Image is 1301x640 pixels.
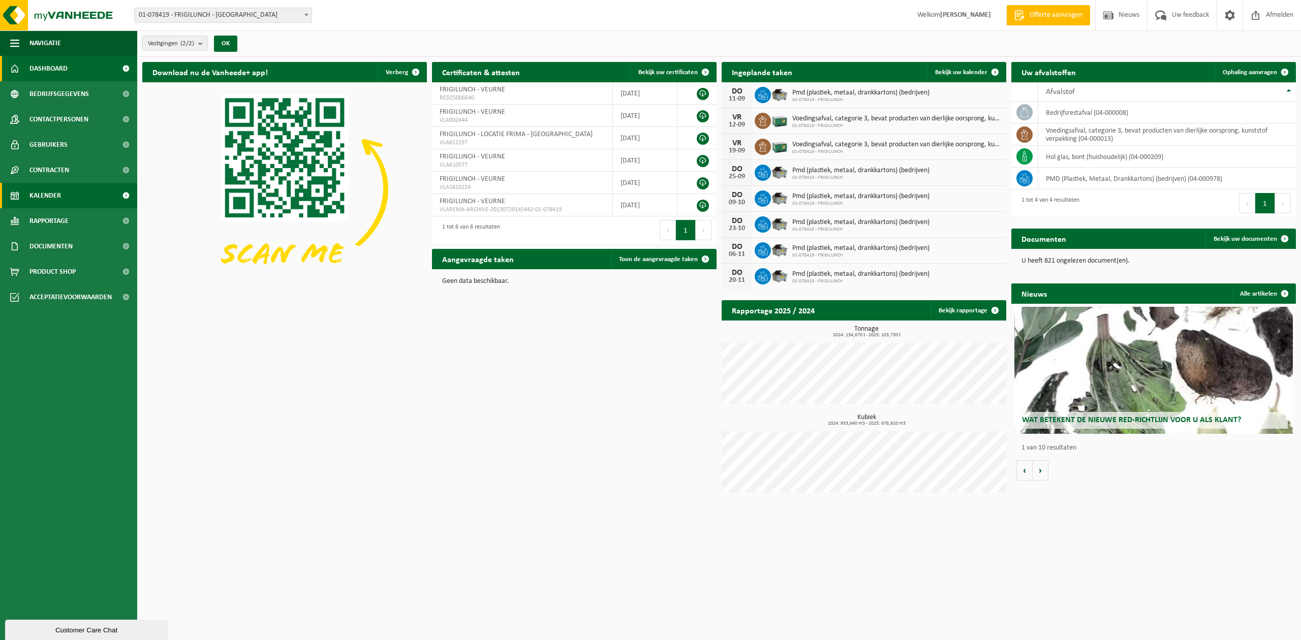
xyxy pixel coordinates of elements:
[1022,416,1241,424] span: Wat betekent de nieuwe RED-richtlijn voor u als klant?
[727,277,747,284] div: 20-11
[1038,102,1296,123] td: bedrijfsrestafval (04-000008)
[630,62,716,82] a: Bekijk uw certificaten
[727,165,747,173] div: DO
[440,131,593,138] span: FRIGILUNCH - LOCATIE FRIMA - [GEOGRAPHIC_DATA]
[931,300,1005,321] a: Bekijk rapportage
[1255,193,1275,213] button: 1
[613,105,677,127] td: [DATE]
[613,127,677,149] td: [DATE]
[792,193,930,201] span: Pmd (plastiek, metaal, drankkartons) (bedrijven)
[1006,5,1090,25] a: Offerte aanvragen
[440,161,605,169] span: VLA610577
[1011,283,1057,303] h2: Nieuws
[940,11,991,19] strong: [PERSON_NAME]
[1021,258,1286,265] p: U heeft 821 ongelezen document(en).
[29,234,73,259] span: Documenten
[29,30,61,56] span: Navigatie
[432,62,530,82] h2: Certificaten & attesten
[440,206,605,214] span: VLAREMA-ARCHIVE-20130729145442-01-078419
[792,97,930,103] span: 01-078419 - FRIGILUNCH
[727,269,747,277] div: DO
[792,252,930,259] span: 01-078419 - FRIGILUNCH
[1016,460,1033,481] button: Vorige
[727,251,747,258] div: 06-11
[792,89,930,97] span: Pmd (plastiek, metaal, drankkartons) (bedrijven)
[727,173,747,180] div: 25-09
[440,198,505,205] span: FRIGILUNCH - VEURNE
[722,300,825,320] h2: Rapportage 2025 / 2024
[134,8,312,23] span: 01-078419 - FRIGILUNCH - VEURNE
[727,121,747,129] div: 12-09
[142,62,278,82] h2: Download nu de Vanheede+ app!
[771,215,788,232] img: WB-5000-GAL-GY-01
[1232,283,1295,304] a: Alle artikelen
[180,40,194,47] count: (2/2)
[1038,168,1296,189] td: PMD (Plastiek, Metaal, Drankkartons) (bedrijven) (04-000978)
[1046,88,1075,96] span: Afvalstof
[727,113,747,121] div: VR
[771,111,788,129] img: PB-LB-0680-HPE-GN-01
[771,163,788,180] img: WB-5000-GAL-GY-01
[727,95,747,103] div: 11-09
[613,149,677,172] td: [DATE]
[1223,69,1277,76] span: Ophaling aanvragen
[1275,193,1291,213] button: Next
[727,414,1006,426] h3: Kubiek
[440,139,605,147] span: VLA612197
[29,132,68,157] span: Gebruikers
[927,62,1005,82] a: Bekijk uw kalender
[440,175,505,183] span: FRIGILUNCH - VEURNE
[29,107,88,132] span: Contactpersonen
[29,56,68,81] span: Dashboard
[437,219,500,241] div: 1 tot 6 van 6 resultaten
[1033,460,1048,481] button: Volgende
[792,227,930,233] span: 01-078419 - FRIGILUNCH
[792,115,1001,123] span: Voedingsafval, categorie 3, bevat producten van dierlijke oorsprong, kunststof v...
[378,62,426,82] button: Verberg
[727,87,747,95] div: DO
[771,267,788,284] img: WB-5000-GAL-GY-01
[935,69,987,76] span: Bekijk uw kalender
[792,141,1001,149] span: Voedingsafval, categorie 3, bevat producten van dierlijke oorsprong, kunststof v...
[660,220,676,240] button: Previous
[727,333,1006,338] span: 2024: 134,670 t - 2025: 103,730 t
[29,183,61,208] span: Kalender
[29,81,89,107] span: Bedrijfsgegevens
[611,249,716,269] a: Toon de aangevraagde taken
[29,208,69,234] span: Rapportage
[142,82,427,296] img: Download de VHEPlus App
[792,167,930,175] span: Pmd (plastiek, metaal, drankkartons) (bedrijven)
[771,85,788,103] img: WB-5000-GAL-GY-01
[792,218,930,227] span: Pmd (plastiek, metaal, drankkartons) (bedrijven)
[386,69,408,76] span: Verberg
[440,94,605,102] span: RED25006640
[440,153,505,161] span: FRIGILUNCH - VEURNE
[727,139,747,147] div: VR
[1215,62,1295,82] a: Ophaling aanvragen
[1011,229,1076,248] h2: Documenten
[29,284,112,310] span: Acceptatievoorwaarden
[613,194,677,216] td: [DATE]
[1038,146,1296,168] td: hol glas, bont (huishoudelijk) (04-000209)
[727,225,747,232] div: 23-10
[1016,192,1079,214] div: 1 tot 4 van 4 resultaten
[440,86,505,93] span: FRIGILUNCH - VEURNE
[792,244,930,252] span: Pmd (plastiek, metaal, drankkartons) (bedrijven)
[638,69,698,76] span: Bekijk uw certificaten
[792,201,930,207] span: 01-078419 - FRIGILUNCH
[792,270,930,278] span: Pmd (plastiek, metaal, drankkartons) (bedrijven)
[148,36,194,51] span: Vestigingen
[1214,236,1277,242] span: Bekijk uw documenten
[771,137,788,154] img: PB-LB-0680-HPE-GN-01
[771,189,788,206] img: WB-5000-GAL-GY-01
[5,618,170,640] iframe: chat widget
[1011,62,1086,82] h2: Uw afvalstoffen
[1038,123,1296,146] td: voedingsafval, categorie 3, bevat producten van dierlijke oorsprong, kunststof verpakking (04-000...
[1021,444,1291,452] p: 1 van 10 resultaten
[135,8,312,22] span: 01-078419 - FRIGILUNCH - VEURNE
[792,149,1001,155] span: 01-078419 - FRIGILUNCH
[440,116,605,124] span: VLA902444
[440,108,505,116] span: FRIGILUNCH - VEURNE
[727,217,747,225] div: DO
[613,82,677,105] td: [DATE]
